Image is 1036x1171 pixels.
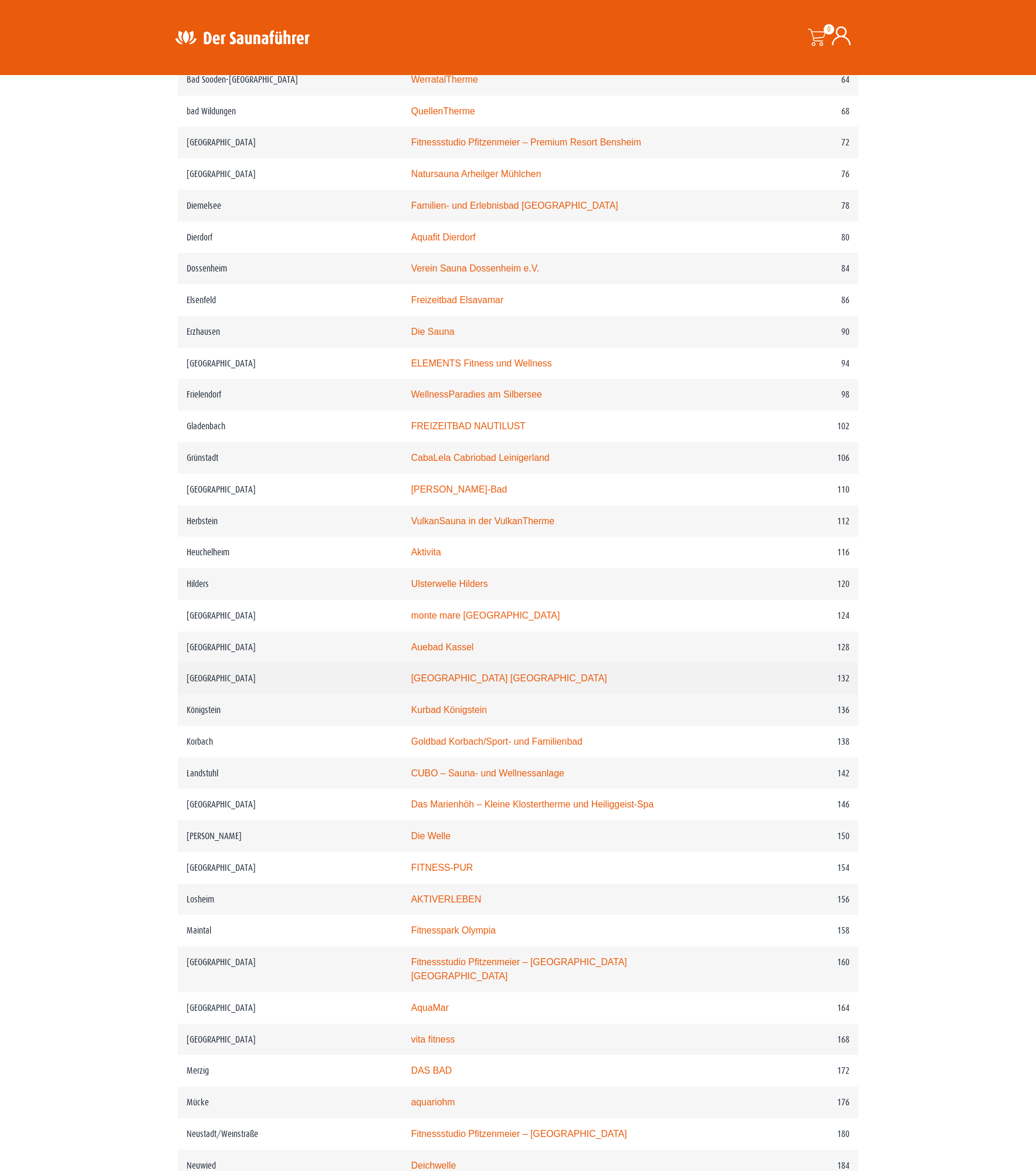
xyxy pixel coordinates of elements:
td: 176 [730,1087,858,1118]
td: 76 [730,158,858,190]
td: [PERSON_NAME] [178,820,402,852]
td: 180 [730,1118,858,1150]
td: 90 [730,316,858,348]
td: Merzig [178,1055,402,1087]
a: FREIZEITBAD NAUTILUST [411,421,526,431]
td: Erzhausen [178,316,402,348]
span: 0 [824,24,834,35]
td: [GEOGRAPHIC_DATA] [178,474,402,505]
td: Maintal [178,915,402,946]
td: Heuchelheim [178,537,402,568]
td: [GEOGRAPHIC_DATA] [178,127,402,158]
a: Aquafit Dierdorf [411,232,476,242]
td: 72 [730,127,858,158]
td: 136 [730,694,858,726]
td: 68 [730,96,858,127]
td: 156 [730,884,858,915]
a: Fitnessstudio Pfitzenmeier – [GEOGRAPHIC_DATA] [GEOGRAPHIC_DATA] [411,957,627,981]
td: 138 [730,726,858,758]
td: 142 [730,758,858,789]
td: 146 [730,789,858,820]
td: Grünstadt [178,442,402,474]
a: Fitnesspark Olympia [411,925,496,935]
td: Dossenheim [178,253,402,284]
td: 102 [730,410,858,442]
a: Die Welle [411,831,451,841]
td: Landstuhl [178,758,402,789]
td: 124 [730,600,858,632]
a: CabaLela Cabriobad Leinigerland [411,453,550,463]
td: 80 [730,222,858,253]
a: [GEOGRAPHIC_DATA] [GEOGRAPHIC_DATA] [411,673,607,683]
td: 86 [730,284,858,316]
a: QuellenTherme [411,106,475,116]
a: AKTIVERLEBEN [411,894,482,904]
td: Königstein [178,694,402,726]
td: [GEOGRAPHIC_DATA] [178,852,402,884]
td: Herbstein [178,505,402,537]
td: 128 [730,632,858,663]
a: VulkanSauna in der VulkanTherme [411,516,554,526]
td: 112 [730,505,858,537]
a: Freizeitbad Elsavamar [411,295,503,305]
td: [GEOGRAPHIC_DATA] [178,992,402,1024]
td: [GEOGRAPHIC_DATA] [178,1024,402,1055]
a: Natursauna Arheilger Mühlchen [411,169,541,179]
td: 150 [730,820,858,852]
td: 168 [730,1024,858,1055]
a: Fitnessstudio Pfitzenmeier – [GEOGRAPHIC_DATA] [411,1129,627,1139]
a: FITNESS-PUR [411,863,473,873]
td: bad Wildungen [178,96,402,127]
a: WellnessParadies am Silbersee [411,389,542,399]
td: 84 [730,253,858,284]
td: 64 [730,64,858,96]
td: 98 [730,379,858,410]
td: 160 [730,946,858,992]
td: Mücke [178,1087,402,1118]
td: Elsenfeld [178,284,402,316]
a: AquaMar [411,1003,449,1013]
a: Die Sauna [411,327,455,337]
td: 172 [730,1055,858,1087]
td: 120 [730,568,858,600]
a: Familien- und Erlebnisbad [GEOGRAPHIC_DATA] [411,201,618,211]
td: [GEOGRAPHIC_DATA] [178,158,402,190]
a: aquariohm [411,1097,455,1107]
td: 110 [730,474,858,505]
td: 116 [730,537,858,568]
a: Das Marienhöh – Kleine Klostertherme und Heiliggeist-Spa [411,799,654,809]
a: ELEMENTS Fitness und Wellness [411,358,552,368]
td: Diemelsee [178,190,402,222]
td: 78 [730,190,858,222]
a: Verein Sauna Dossenheim e.V. [411,263,540,273]
td: [GEOGRAPHIC_DATA] [178,663,402,694]
td: Bad Sooden-[GEOGRAPHIC_DATA] [178,64,402,96]
a: Goldbad Korbach/Sport- und Familienbad [411,736,583,746]
a: DAS BAD [411,1065,452,1075]
a: [PERSON_NAME]-Bad [411,484,507,494]
td: 94 [730,348,858,379]
td: Neustadt/Weinstraße [178,1118,402,1150]
a: vita fitness [411,1034,455,1044]
td: Hilders [178,568,402,600]
td: [GEOGRAPHIC_DATA] [178,632,402,663]
td: 106 [730,442,858,474]
td: [GEOGRAPHIC_DATA] [178,348,402,379]
a: WerratalTherme [411,74,478,84]
a: monte mare [GEOGRAPHIC_DATA] [411,610,560,620]
td: Losheim [178,884,402,915]
td: Korbach [178,726,402,758]
a: Deichwelle [411,1160,456,1170]
a: Kurbad Königstein [411,705,487,715]
a: Auebad Kassel [411,642,473,652]
td: Dierdorf [178,222,402,253]
a: Fitnessstudio Pfitzenmeier – Premium Resort Bensheim [411,137,641,147]
a: Aktivita [411,547,441,557]
td: 158 [730,915,858,946]
td: [GEOGRAPHIC_DATA] [178,789,402,820]
td: 132 [730,663,858,694]
td: Frielendorf [178,379,402,410]
a: Ulsterwelle Hilders [411,579,488,589]
td: [GEOGRAPHIC_DATA] [178,600,402,632]
td: Gladenbach [178,410,402,442]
